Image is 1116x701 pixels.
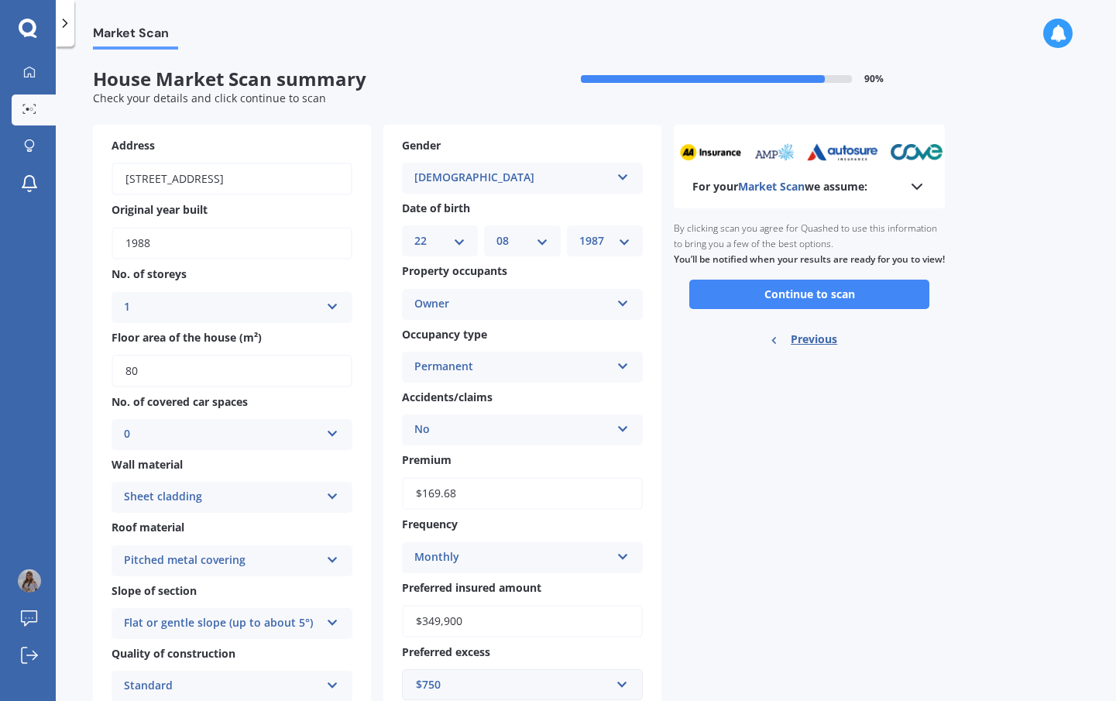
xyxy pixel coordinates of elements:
input: Enter premium [402,477,643,510]
div: $750 [416,676,610,693]
span: Preferred excess [402,644,490,659]
input: Enter floor area [112,355,352,387]
div: By clicking scan you agree for Quashed to use this information to bring you a few of the best opt... [674,208,945,280]
div: Sheet cladding [124,488,320,507]
span: Property occupants [402,264,507,279]
span: Roof material [112,521,184,535]
div: Permanent [414,358,610,376]
span: No. of storeys [112,267,187,282]
b: For your we assume: [692,179,867,194]
div: 1 [124,298,320,317]
img: trademe_sm.png [791,143,872,161]
div: Standard [124,677,320,696]
span: Original year built [112,202,208,217]
span: Occupancy type [402,327,487,342]
span: 90 % [864,74,884,84]
span: Date of birth [402,201,470,215]
button: Continue to scan [689,280,929,309]
span: Address [112,138,155,153]
span: Frequency [402,517,458,532]
span: Market Scan [738,179,805,194]
div: 0 [124,425,320,444]
div: [DEMOGRAPHIC_DATA] [414,169,610,187]
span: Premium [402,452,452,467]
span: Quality of construction [112,646,235,661]
div: Pitched metal covering [124,552,320,570]
div: Flat or gentle slope (up to about 5°) [124,614,320,633]
span: Slope of section [112,583,197,598]
span: Previous [791,328,837,351]
span: House Market Scan summary [93,68,519,91]
span: Preferred insured amount [402,580,541,595]
span: Check your details and click continue to scan [93,91,326,105]
span: Floor area of the house (m²) [112,330,262,345]
span: Wall material [112,457,183,472]
img: ACg8ocLBkzFxddLKIyvsjnMxMkqKLnmozWgAOHo7Y9nuzmeHMGvyqyIc7A=s96-c [18,569,41,593]
div: Monthly [414,548,610,567]
img: tower_sm.png [638,143,684,161]
b: You’ll be notified when your results are ready for you to view! [674,253,945,266]
span: Market Scan [93,26,178,46]
span: Accidents/claims [402,390,493,404]
img: provident_sm.webp [884,143,948,161]
span: Gender [402,138,441,153]
div: No [414,421,610,439]
div: Owner [414,295,610,314]
span: No. of covered car spaces [112,394,248,409]
img: assurant_sm.webp [695,143,780,161]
